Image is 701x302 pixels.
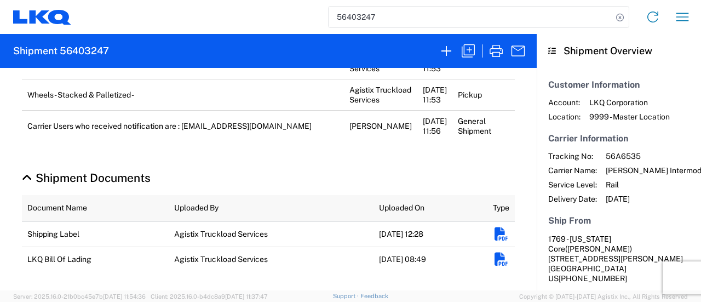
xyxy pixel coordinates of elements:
table: Shipment Documents [22,195,515,272]
td: Agistix Truckload Services [169,247,374,272]
td: [DATE] 11:56 [417,110,452,141]
h5: Carrier Information [548,133,689,144]
td: General Shipment [452,110,515,141]
td: [PERSON_NAME] [344,110,417,141]
span: Delivery Date: [548,194,597,204]
span: Server: 2025.16.0-21b0bc45e7b [13,293,146,300]
span: Client: 2025.16.0-b4dc8a9 [151,293,268,300]
a: Hide Details [22,171,151,185]
th: Uploaded On [374,195,487,221]
td: Wheels - Stacked & Palletized - [22,79,344,110]
span: LKQ Corporation [589,98,670,107]
span: [DATE] 11:37:47 [225,293,268,300]
span: [STREET_ADDRESS][PERSON_NAME] [548,254,683,263]
td: [DATE] 12:28 [374,221,487,247]
h2: Shipment 56403247 [13,44,109,58]
h5: Customer Information [548,79,689,90]
td: Agistix Truckload Services [344,79,417,110]
span: Tracking No: [548,151,597,161]
h5: Ship From [548,215,689,226]
th: Uploaded By [169,195,374,221]
span: Carrier Name: [548,166,597,175]
header: Shipment Overview [537,34,701,68]
th: Type [487,195,515,221]
span: [DATE] 11:54:36 [103,293,146,300]
span: ([PERSON_NAME]) [565,244,632,253]
em: Download [495,253,508,266]
td: [DATE] 11:53 [417,79,452,110]
span: Account: [548,98,581,107]
input: Shipment, tracking or reference number [329,7,612,27]
span: Copyright © [DATE]-[DATE] Agistix Inc., All Rights Reserved [519,292,688,301]
th: Document Name [22,195,169,221]
span: 1769 - [US_STATE] Core [548,235,611,253]
span: [PHONE_NUMBER] [559,274,627,283]
td: LKQ Bill Of Lading [22,247,169,272]
td: Shipping Label [22,221,169,247]
span: Location: [548,112,581,122]
td: Carrier Users who received notification are : [EMAIL_ADDRESS][DOMAIN_NAME] [22,110,344,141]
td: [DATE] 08:49 [374,247,487,272]
em: Download [495,227,508,241]
td: Agistix Truckload Services [169,221,374,247]
span: 9999 - Master Location [589,112,670,122]
span: Service Level: [548,180,597,190]
a: Support [333,293,360,299]
a: Feedback [360,293,388,299]
td: Pickup [452,79,515,110]
address: [GEOGRAPHIC_DATA] US [548,234,689,283]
